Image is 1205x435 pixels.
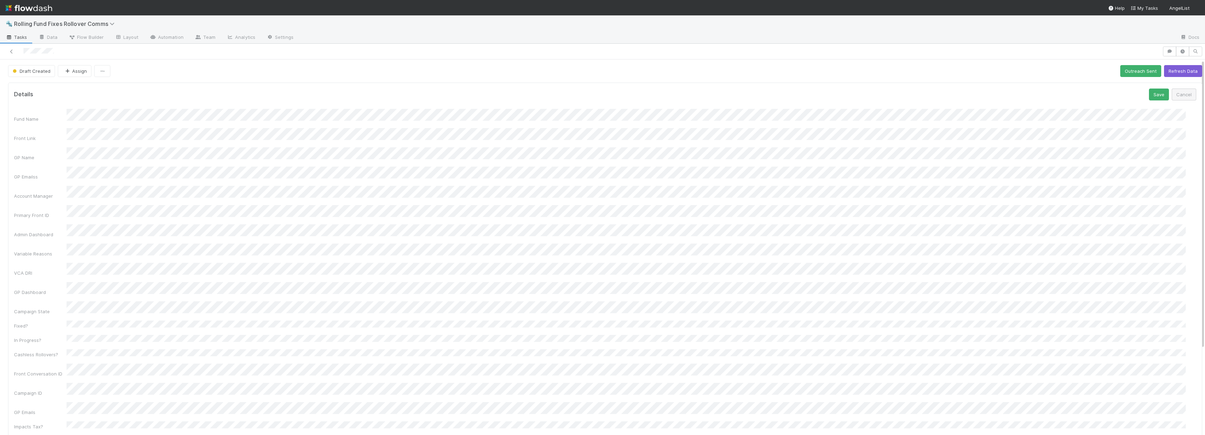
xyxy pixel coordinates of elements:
div: Campaign ID [14,390,67,397]
button: Cancel [1172,89,1196,100]
div: Front Conversation ID [14,370,67,377]
div: In Progress? [14,337,67,344]
button: Assign [58,65,91,77]
a: Data [33,32,63,43]
button: Outreach Sent [1120,65,1161,77]
div: GP Emailss [14,173,67,180]
div: Variable Reasons [14,250,67,257]
div: Account Manager [14,192,67,199]
a: Layout [109,32,144,43]
a: Docs [1175,32,1205,43]
span: 🔩 [6,21,13,27]
div: Help [1108,5,1125,12]
a: Flow Builder [63,32,109,43]
span: Flow Builder [69,34,104,41]
div: GP Name [14,154,67,161]
h5: Details [14,91,33,98]
a: Settings [261,32,299,43]
div: Cashless Rollovers? [14,351,67,358]
a: Team [189,32,221,43]
button: Refresh Data [1164,65,1202,77]
div: Impacts Tax? [14,423,67,430]
div: Front Link [14,135,67,142]
div: VCA DRI [14,269,67,276]
img: avatar_e8864cf0-19e8-4fe1-83d1-96e6bcd27180.png [1192,5,1199,12]
div: Fixed? [14,322,67,329]
img: logo-inverted-e16ddd16eac7371096b0.svg [6,2,52,14]
div: Campaign State [14,308,67,315]
div: Fund Name [14,115,67,122]
span: AngelList [1169,5,1190,11]
div: GP Dashboard [14,289,67,296]
div: Primary Front ID [14,212,67,219]
a: Automation [144,32,189,43]
div: GP Emails [14,409,67,416]
button: Save [1149,89,1169,100]
a: My Tasks [1130,5,1158,12]
button: Draft Created [8,65,55,77]
span: My Tasks [1130,5,1158,11]
div: Admin Dashboard [14,231,67,238]
span: Rolling Fund Fixes Rollover Comms [14,20,118,27]
span: Tasks [6,34,27,41]
a: Analytics [221,32,261,43]
span: Draft Created [11,68,50,74]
